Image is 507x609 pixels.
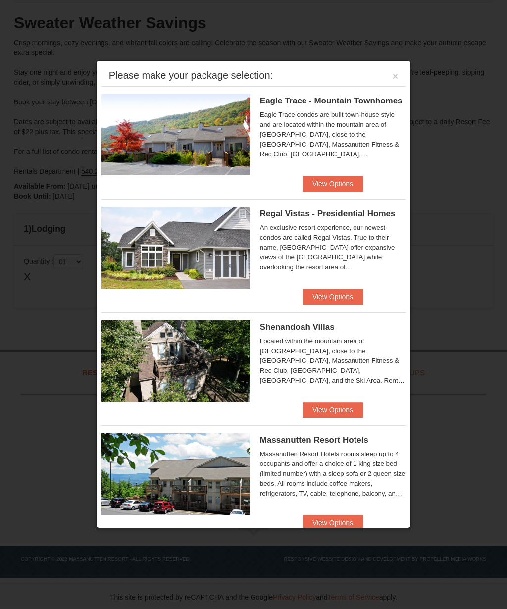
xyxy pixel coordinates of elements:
[260,97,403,106] span: Eagle Trace - Mountain Townhomes
[303,289,363,305] button: View Options
[101,321,250,402] img: 19219019-2-e70bf45f.jpg
[101,207,250,289] img: 19218991-1-902409a9.jpg
[260,436,368,445] span: Massanutten Resort Hotels
[393,72,399,82] button: ×
[101,434,250,515] img: 19219026-1-e3b4ac8e.jpg
[260,337,406,386] div: Located within the mountain area of [GEOGRAPHIC_DATA], close to the [GEOGRAPHIC_DATA], Massanutte...
[303,403,363,418] button: View Options
[303,176,363,192] button: View Options
[101,95,250,176] img: 19218983-1-9b289e55.jpg
[303,515,363,531] button: View Options
[260,450,406,499] div: Massanutten Resort Hotels rooms sleep up to 4 occupants and offer a choice of 1 king size bed (li...
[260,209,396,219] span: Regal Vistas - Presidential Homes
[260,110,406,160] div: Eagle Trace condos are built town-house style and are located within the mountain area of [GEOGRA...
[109,71,273,81] div: Please make your package selection:
[260,223,406,273] div: An exclusive resort experience, our newest condos are called Regal Vistas. True to their name, [G...
[260,323,335,332] span: Shenandoah Villas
